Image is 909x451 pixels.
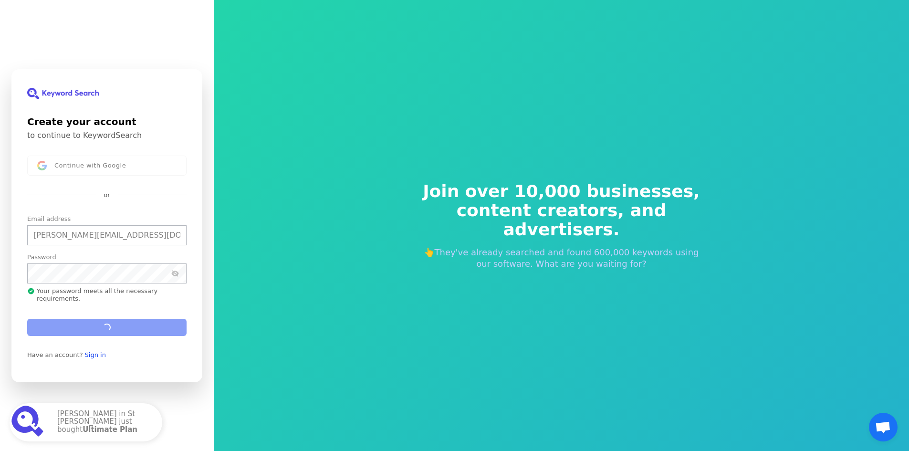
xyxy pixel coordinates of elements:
strong: Ultimate Plan [83,425,137,434]
p: to continue to KeywordSearch [27,131,187,140]
img: Ultimate Plan [11,405,46,440]
p: Your password meets all the necessary requirements. [27,287,187,303]
p: or [104,191,110,199]
h1: Create your account [27,115,187,129]
span: Have an account? [27,351,83,358]
a: Open chat [869,413,898,441]
img: KeywordSearch [27,88,99,99]
p: 👆They've already searched and found 600,000 keywords using our software. What are you waiting for? [417,247,707,270]
a: Sign in [85,351,106,358]
button: Hide password [169,267,181,279]
span: Join over 10,000 businesses, [417,182,707,201]
span: content creators, and advertisers. [417,201,707,239]
p: [PERSON_NAME] in St [PERSON_NAME] just bought [57,410,153,435]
